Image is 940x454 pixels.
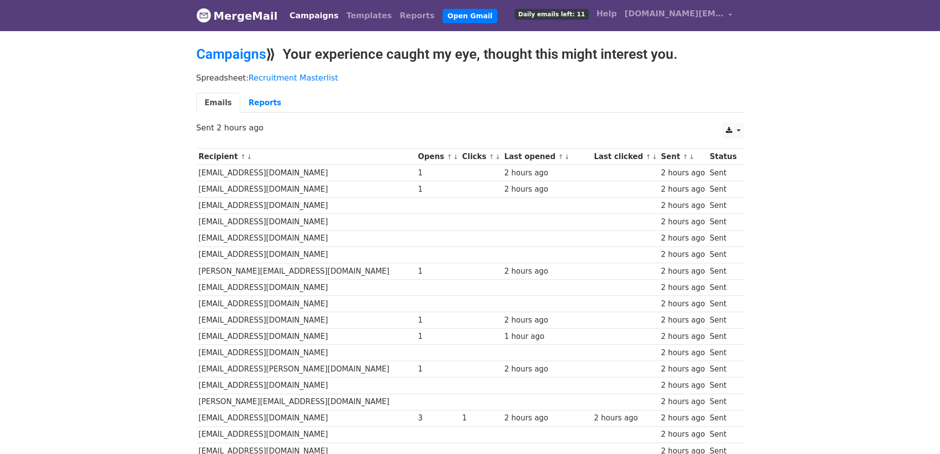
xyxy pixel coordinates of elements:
[495,153,501,161] a: ↓
[443,9,497,23] a: Open Gmail
[707,410,739,426] td: Sent
[342,6,396,26] a: Templates
[489,153,494,161] a: ↑
[196,312,416,329] td: [EMAIL_ADDRESS][DOMAIN_NAME]
[196,123,744,133] p: Sent 2 hours ago
[707,181,739,198] td: Sent
[625,8,723,20] span: [DOMAIN_NAME][EMAIL_ADDRESS][DOMAIN_NAME]
[502,149,592,165] th: Last opened
[661,315,705,326] div: 2 hours ago
[564,153,570,161] a: ↓
[504,184,589,195] div: 2 hours ago
[418,364,457,375] div: 1
[418,266,457,277] div: 1
[196,181,416,198] td: [EMAIL_ADDRESS][DOMAIN_NAME]
[196,279,416,295] td: [EMAIL_ADDRESS][DOMAIN_NAME]
[707,361,739,377] td: Sent
[504,331,589,342] div: 1 hour ago
[196,230,416,247] td: [EMAIL_ADDRESS][DOMAIN_NAME]
[240,153,246,161] a: ↑
[462,413,500,424] div: 1
[396,6,439,26] a: Reports
[196,8,211,23] img: MergeMail logo
[515,9,588,20] span: Daily emails left: 11
[594,413,656,424] div: 2 hours ago
[707,329,739,345] td: Sent
[707,426,739,443] td: Sent
[196,46,744,63] h2: ⟫ Your experience caught my eye, thought this might interest you.
[707,345,739,361] td: Sent
[504,266,589,277] div: 2 hours ago
[196,214,416,230] td: [EMAIL_ADDRESS][DOMAIN_NAME]
[196,198,416,214] td: [EMAIL_ADDRESS][DOMAIN_NAME]
[661,331,705,342] div: 2 hours ago
[661,282,705,293] div: 2 hours ago
[511,4,592,24] a: Daily emails left: 11
[661,266,705,277] div: 2 hours ago
[707,263,739,279] td: Sent
[460,149,502,165] th: Clicks
[418,413,457,424] div: 3
[447,153,452,161] a: ↑
[196,93,240,113] a: Emails
[418,167,457,179] div: 1
[661,347,705,359] div: 2 hours ago
[661,184,705,195] div: 2 hours ago
[707,279,739,295] td: Sent
[707,230,739,247] td: Sent
[196,5,278,26] a: MergeMail
[621,4,736,27] a: [DOMAIN_NAME][EMAIL_ADDRESS][DOMAIN_NAME]
[661,413,705,424] div: 2 hours ago
[196,247,416,263] td: [EMAIL_ADDRESS][DOMAIN_NAME]
[196,165,416,181] td: [EMAIL_ADDRESS][DOMAIN_NAME]
[707,312,739,329] td: Sent
[196,377,416,394] td: [EMAIL_ADDRESS][DOMAIN_NAME]
[196,263,416,279] td: [PERSON_NAME][EMAIL_ADDRESS][DOMAIN_NAME]
[504,364,589,375] div: 2 hours ago
[249,73,338,83] a: Recruitment Masterlist
[196,73,744,83] p: Spreadsheet:
[453,153,458,161] a: ↓
[196,361,416,377] td: [EMAIL_ADDRESS][PERSON_NAME][DOMAIN_NAME]
[415,149,460,165] th: Opens
[661,298,705,310] div: 2 hours ago
[707,247,739,263] td: Sent
[645,153,651,161] a: ↑
[196,149,416,165] th: Recipient
[196,345,416,361] td: [EMAIL_ADDRESS][DOMAIN_NAME]
[689,153,694,161] a: ↓
[661,167,705,179] div: 2 hours ago
[659,149,708,165] th: Sent
[504,315,589,326] div: 2 hours ago
[592,149,659,165] th: Last clicked
[661,396,705,408] div: 2 hours ago
[661,364,705,375] div: 2 hours ago
[196,329,416,345] td: [EMAIL_ADDRESS][DOMAIN_NAME]
[707,214,739,230] td: Sent
[707,165,739,181] td: Sent
[707,198,739,214] td: Sent
[661,200,705,211] div: 2 hours ago
[196,426,416,443] td: [EMAIL_ADDRESS][DOMAIN_NAME]
[247,153,252,161] a: ↓
[196,295,416,312] td: [EMAIL_ADDRESS][DOMAIN_NAME]
[558,153,564,161] a: ↑
[418,315,457,326] div: 1
[661,249,705,260] div: 2 hours ago
[683,153,688,161] a: ↑
[707,394,739,410] td: Sent
[652,153,657,161] a: ↓
[661,429,705,440] div: 2 hours ago
[196,410,416,426] td: [EMAIL_ADDRESS][DOMAIN_NAME]
[240,93,290,113] a: Reports
[661,216,705,228] div: 2 hours ago
[707,295,739,312] td: Sent
[504,167,589,179] div: 2 hours ago
[661,233,705,244] div: 2 hours ago
[661,380,705,391] div: 2 hours ago
[707,149,739,165] th: Status
[707,377,739,394] td: Sent
[504,413,589,424] div: 2 hours ago
[418,184,457,195] div: 1
[593,4,621,24] a: Help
